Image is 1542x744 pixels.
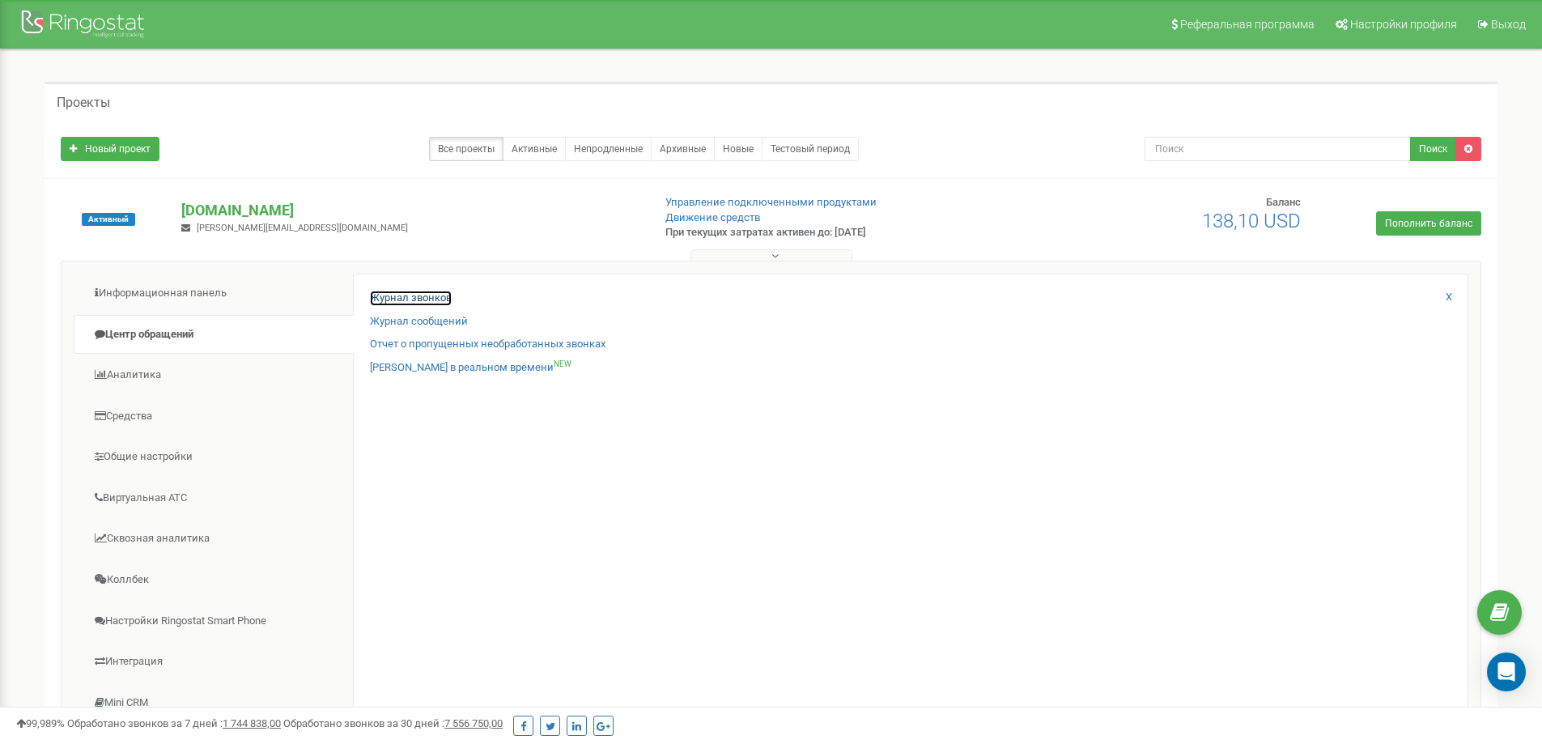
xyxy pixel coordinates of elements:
span: Баланс [1266,196,1301,208]
a: Аналитика [74,355,354,395]
a: Общие настройки [74,437,354,477]
span: [PERSON_NAME][EMAIL_ADDRESS][DOMAIN_NAME] [197,223,408,233]
span: Настройки профиля [1350,18,1457,31]
a: Движение средств [665,211,760,223]
a: Журнал сообщений [370,314,468,329]
a: Сквозная аналитика [74,519,354,559]
a: Виртуальная АТС [74,478,354,518]
a: Журнал звонков [370,291,452,306]
a: Тестовый период [762,137,859,161]
a: Mini CRM [74,683,354,723]
a: Коллбек [74,560,354,600]
a: Все проекты [429,137,503,161]
span: Обработано звонков за 30 дней : [283,717,503,729]
span: Обработано звонков за 7 дней : [67,717,281,729]
button: Поиск [1410,137,1456,161]
a: Средства [74,397,354,436]
span: Активный [82,213,135,226]
input: Поиск [1145,137,1411,161]
span: Выход [1491,18,1526,31]
u: 1 744 838,00 [223,717,281,729]
span: 138,10 USD [1202,210,1301,232]
a: Пополнить баланс [1376,211,1481,236]
a: Настройки Ringostat Smart Phone [74,602,354,641]
p: При текущих затратах активен до: [DATE] [665,225,1002,240]
a: Новые [714,137,763,161]
h5: Проекты [57,96,110,110]
a: Интеграция [74,642,354,682]
u: 7 556 750,00 [444,717,503,729]
a: Отчет о пропущенных необработанных звонках [370,337,605,352]
div: Open Intercom Messenger [1487,653,1526,691]
a: Непродленные [565,137,652,161]
sup: NEW [554,359,571,368]
p: [DOMAIN_NAME] [181,200,639,221]
a: Активные [503,137,566,161]
span: 99,989% [16,717,65,729]
a: Центр обращений [74,315,354,355]
a: Информационная панель [74,274,354,313]
span: Реферальная программа [1180,18,1315,31]
a: Новый проект [61,137,159,161]
a: Архивные [651,137,715,161]
a: Управление подключенными продуктами [665,196,877,208]
a: X [1446,290,1452,305]
a: [PERSON_NAME] в реальном времениNEW [370,360,571,376]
